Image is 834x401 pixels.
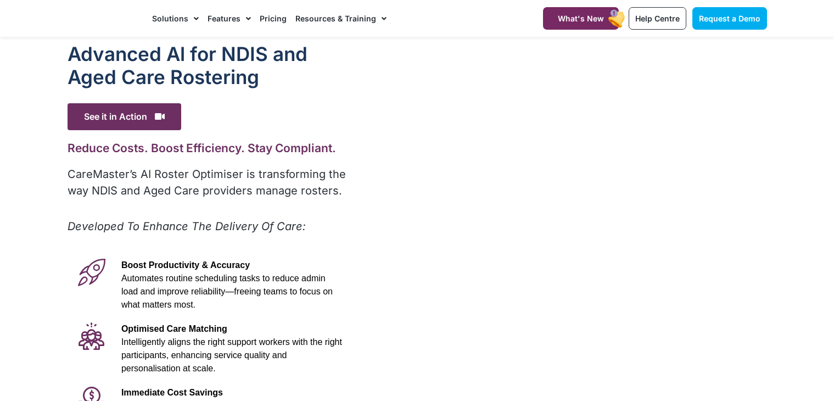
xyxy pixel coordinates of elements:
[121,337,342,373] span: Intelligently aligns the right support workers with the right participants, enhancing service qua...
[68,42,348,88] h1: Advanced Al for NDIS and Aged Care Rostering
[635,14,680,23] span: Help Centre
[121,324,227,333] span: Optimised Care Matching
[692,7,767,30] a: Request a Demo
[558,14,604,23] span: What's New
[68,166,348,199] p: CareMaster’s AI Roster Optimiser is transforming the way NDIS and Aged Care providers manage rost...
[68,220,306,233] em: Developed To Enhance The Delivery Of Care:
[68,103,181,130] span: See it in Action
[68,141,348,155] h2: Reduce Costs. Boost Efficiency. Stay Compliant.
[68,10,142,27] img: CareMaster Logo
[121,260,250,270] span: Boost Productivity & Accuracy
[629,7,686,30] a: Help Centre
[121,274,333,309] span: Automates routine scheduling tasks to reduce admin load and improve reliability—freeing teams to ...
[699,14,760,23] span: Request a Demo
[543,7,619,30] a: What's New
[121,388,223,397] span: Immediate Cost Savings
